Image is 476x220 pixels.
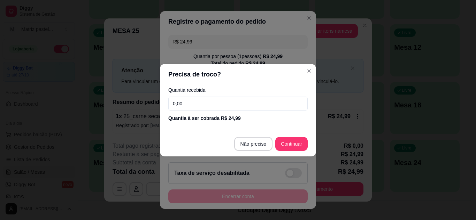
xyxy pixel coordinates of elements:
[234,137,273,151] button: Não preciso
[275,137,308,151] button: Continuar
[304,65,315,76] button: Close
[160,64,316,85] header: Precisa de troco?
[168,88,308,92] label: Quantia recebida
[168,115,308,122] div: Quantia à ser cobrada R$ 24,99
